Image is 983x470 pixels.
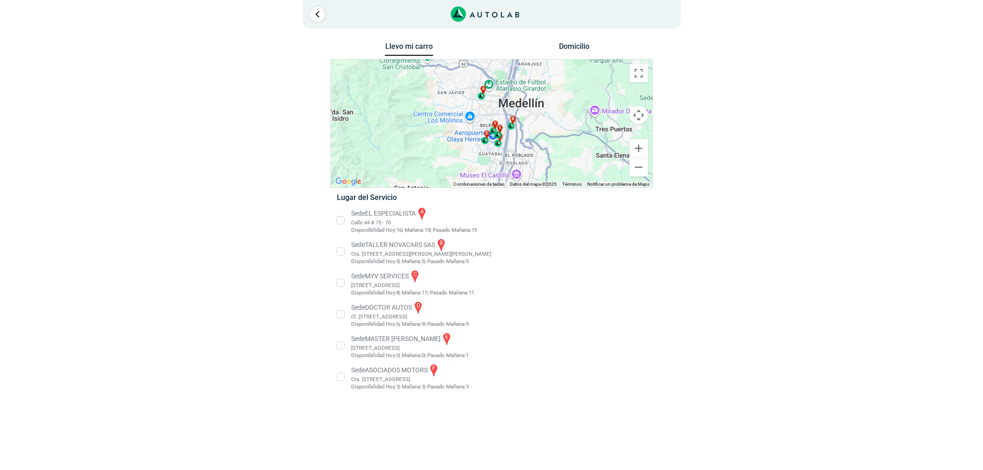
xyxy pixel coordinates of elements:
span: b [512,116,514,122]
span: f [494,120,496,127]
button: Domicilio [550,42,598,55]
span: a [482,86,484,92]
button: Llevo mi carro [385,42,433,56]
span: e [499,125,501,131]
a: Términos (se abre en una nueva pestaña) [563,182,582,187]
a: Link al sitio de autolab [451,9,519,18]
button: Cambiar a la vista en pantalla completa [630,64,648,82]
button: Combinaciones de teclas [454,181,505,188]
a: Notificar un problema de Maps [588,182,650,187]
button: Controles de visualización del mapa [630,106,648,124]
h5: Lugar del Servicio [337,193,646,202]
span: c [498,133,501,140]
button: Ampliar [630,139,648,158]
button: Reducir [630,158,648,176]
a: Ir al paso anterior [310,7,325,22]
span: d [485,130,488,137]
img: Google [333,176,364,188]
a: Abre esta zona en Google Maps (se abre en una nueva ventana) [333,176,364,188]
span: Datos del mapa ©2025 [510,182,557,187]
